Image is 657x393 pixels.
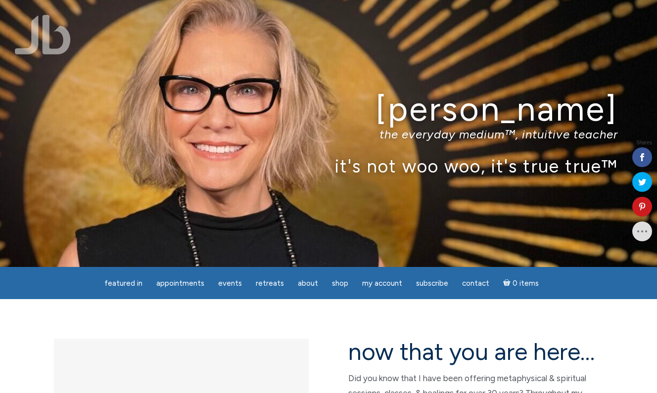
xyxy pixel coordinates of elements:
a: Subscribe [410,274,454,293]
span: Retreats [256,279,284,288]
span: Shares [636,140,652,145]
a: Retreats [250,274,290,293]
h1: [PERSON_NAME] [39,90,618,128]
span: Subscribe [416,279,448,288]
span: featured in [104,279,142,288]
span: Appointments [156,279,204,288]
i: Cart [503,279,513,288]
span: Events [218,279,242,288]
a: Contact [456,274,495,293]
span: Contact [462,279,489,288]
span: Shop [332,279,348,288]
a: Cart0 items [497,273,545,293]
a: Appointments [150,274,210,293]
a: Shop [326,274,354,293]
p: the everyday medium™, intuitive teacher [39,127,618,141]
span: About [298,279,318,288]
a: About [292,274,324,293]
a: featured in [98,274,148,293]
span: 0 items [513,280,539,287]
p: it's not woo woo, it's true true™ [39,155,618,176]
img: Jamie Butler. The Everyday Medium [15,15,71,54]
span: My Account [362,279,402,288]
a: Events [212,274,248,293]
a: My Account [356,274,408,293]
h2: now that you are here… [348,339,603,365]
